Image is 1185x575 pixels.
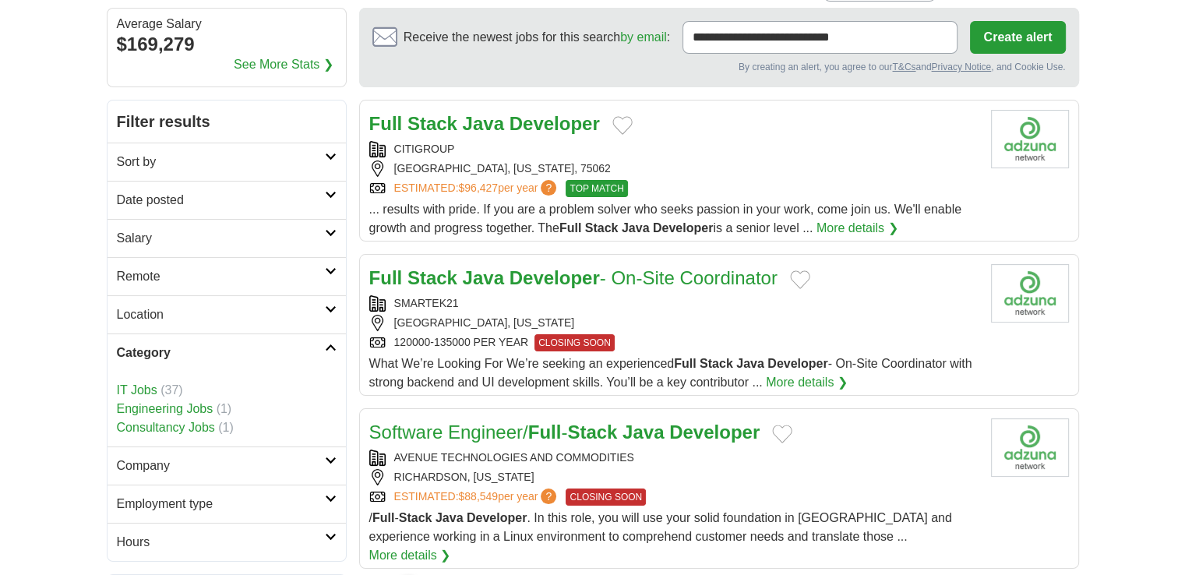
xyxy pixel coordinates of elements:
strong: Stack [399,511,432,524]
strong: Developer [669,422,760,443]
span: TOP MATCH [566,180,627,197]
a: Salary [108,219,346,257]
a: ESTIMATED:$96,427per year? [394,180,560,197]
h2: Filter results [108,101,346,143]
button: Add to favorite jobs [612,116,633,135]
strong: Full [559,221,581,235]
h2: Remote [117,267,325,286]
div: SMARTEK21 [369,295,979,312]
div: 120000-135000 PER YEAR [369,334,979,351]
strong: Developer [653,221,713,235]
strong: Stack [567,422,617,443]
a: Hours [108,523,346,561]
span: ? [541,489,556,504]
span: / - . In this role, you will use your solid foundation in [GEOGRAPHIC_DATA] and experience workin... [369,511,952,543]
strong: Stack [407,267,457,288]
span: (37) [160,383,182,397]
a: Engineering Jobs [117,402,213,415]
span: $88,549 [458,490,498,503]
div: [GEOGRAPHIC_DATA], [US_STATE], 75062 [369,161,979,177]
strong: Stack [585,221,619,235]
strong: Full [528,422,562,443]
a: T&Cs [892,62,915,72]
div: CITIGROUP [369,141,979,157]
a: Category [108,333,346,372]
strong: Developer [467,511,527,524]
h2: Category [117,344,325,362]
strong: Stack [407,113,457,134]
a: Employment type [108,485,346,523]
strong: Java [622,422,664,443]
a: Company [108,446,346,485]
a: Full Stack Java Developer- On-Site Coordinator [369,267,778,288]
a: More details ❯ [816,219,898,238]
img: Company logo [991,264,1069,323]
a: More details ❯ [369,546,451,565]
strong: Full [369,267,403,288]
div: $169,279 [117,30,337,58]
strong: Stack [700,357,733,370]
span: (1) [218,421,234,434]
a: Location [108,295,346,333]
img: Company logo [991,110,1069,168]
div: Average Salary [117,18,337,30]
img: Company logo [991,418,1069,477]
div: AVENUE TECHNOLOGIES AND COMMODITIES [369,450,979,466]
a: Privacy Notice [931,62,991,72]
strong: Java [736,357,764,370]
h2: Salary [117,229,325,248]
strong: Java [436,511,464,524]
strong: Full [674,357,696,370]
div: RICHARDSON, [US_STATE] [369,469,979,485]
a: Full Stack Java Developer [369,113,600,134]
strong: Full [369,113,403,134]
strong: Java [463,113,504,134]
h2: Employment type [117,495,325,513]
a: Date posted [108,181,346,219]
a: IT Jobs [117,383,157,397]
span: Receive the newest jobs for this search : [404,28,670,47]
a: Sort by [108,143,346,181]
h2: Sort by [117,153,325,171]
a: Software Engineer/Full-Stack Java Developer [369,422,760,443]
button: Add to favorite jobs [790,270,810,289]
a: Consultancy Jobs [117,421,215,434]
a: Remote [108,257,346,295]
h2: Company [117,457,325,475]
strong: Developer [510,113,600,134]
h2: Hours [117,533,325,552]
h2: Location [117,305,325,324]
a: More details ❯ [766,373,848,392]
span: ? [541,180,556,196]
strong: Developer [767,357,827,370]
div: [GEOGRAPHIC_DATA], [US_STATE] [369,315,979,331]
a: ESTIMATED:$88,549per year? [394,489,560,506]
span: What We’re Looking For We’re seeking an experienced - On-Site Coordinator with strong backend and... [369,357,972,389]
a: See More Stats ❯ [234,55,333,74]
button: Create alert [970,21,1065,54]
button: Add to favorite jobs [772,425,792,443]
span: $96,427 [458,182,498,194]
strong: Java [622,221,650,235]
strong: Java [463,267,504,288]
strong: Developer [510,267,600,288]
span: CLOSING SOON [534,334,615,351]
a: by email [620,30,667,44]
strong: Full [372,511,394,524]
div: By creating an alert, you agree to our and , and Cookie Use. [372,60,1066,74]
span: (1) [217,402,232,415]
span: ... results with pride. If you are a problem solver who seeks passion in your work, come join us.... [369,203,961,235]
span: CLOSING SOON [566,489,646,506]
h2: Date posted [117,191,325,210]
